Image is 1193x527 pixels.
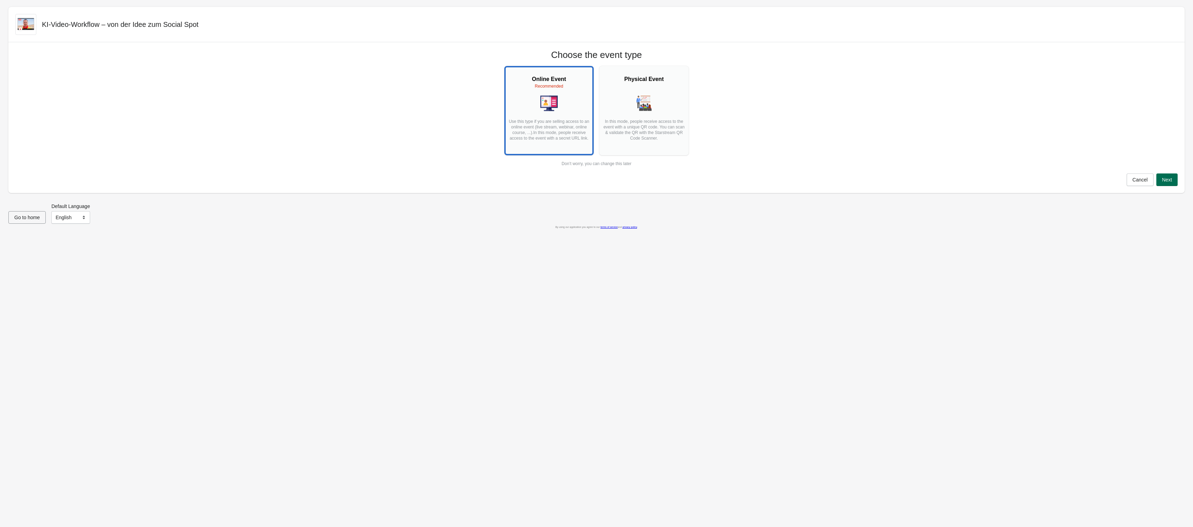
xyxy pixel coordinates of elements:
[562,161,631,166] div: Don’t worry, you can change this later
[8,215,46,220] a: Go to home
[622,226,637,228] a: privacy policy
[1127,173,1154,186] button: Cancel
[508,75,590,83] h2: Online Event
[42,20,198,29] h2: KI-Video-Workflow – von der Idee zum Social Spot
[603,75,685,83] h2: Physical Event
[600,226,617,228] a: terms of service
[1133,177,1148,183] span: Cancel
[8,211,46,224] button: Go to home
[16,14,36,35] img: t3n-Onlinekurs-Shopify-Live-KI-Video-Basics.png
[8,224,1185,231] div: By using our application you agree to our and .
[599,66,689,155] button: Physical EventIn this mode, people receive access to the event with a unique QR code. You can sca...
[14,215,40,220] span: Go to home
[1162,177,1172,183] span: Next
[1156,173,1178,186] button: Next
[51,203,90,210] label: Default Language
[508,119,590,147] p: Use this type if you are selling access to an online event (live stream, webinar, online course, ...
[551,49,642,60] h1: Choose the event type
[603,119,685,147] p: In this mode, people receive access to the event with a unique QR code. You can scan & validate t...
[540,95,558,112] img: online-event-5d64391802a09ceff1f8b055f10f5880.png
[504,66,594,155] button: Online EventRecommendedUse this type if you are selling access to an online event (live stream, w...
[508,83,590,89] div: Recommended
[635,95,653,112] img: physical-event-845dc57dcf8a37f45bd70f14adde54f6.png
